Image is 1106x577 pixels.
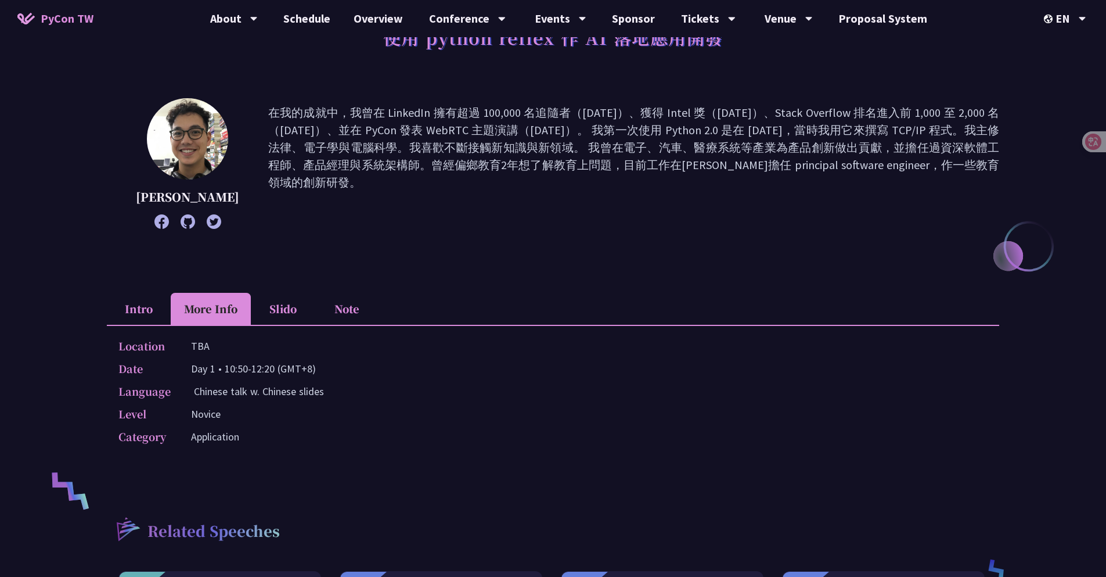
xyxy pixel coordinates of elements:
[118,428,168,445] p: Category
[171,293,251,325] li: More Info
[136,188,239,206] p: [PERSON_NAME]
[118,338,168,354] p: Location
[6,4,105,33] a: PyCon TW
[315,293,379,325] li: Note
[191,338,210,354] p: TBA
[251,293,315,325] li: Slido
[194,383,324,400] p: Chinese talk w. Chinese slides
[147,521,280,544] p: Related Speeches
[191,360,316,377] p: Day 1 • 10:50-12:20 (GMT+8)
[147,98,228,180] img: Milo Chen
[118,406,168,422] p: Level
[118,360,168,377] p: Date
[383,20,723,55] h1: 使用 python reflex 作 AI 落地應用開發
[107,293,171,325] li: Intro
[191,428,239,445] p: Application
[1044,15,1055,23] img: Locale Icon
[191,406,221,422] p: Novice
[118,383,171,400] p: Language
[268,104,999,223] p: 在我的成就中，我曾在 LinkedIn 擁有超過 100,000 名追隨者（[DATE]）、獲得 Intel 獎（[DATE]）、Stack Overflow 排名進入前 1,000 至 2,0...
[17,13,35,24] img: Home icon of PyCon TW 2025
[99,500,156,557] img: r3.8d01567.svg
[41,10,93,27] span: PyCon TW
